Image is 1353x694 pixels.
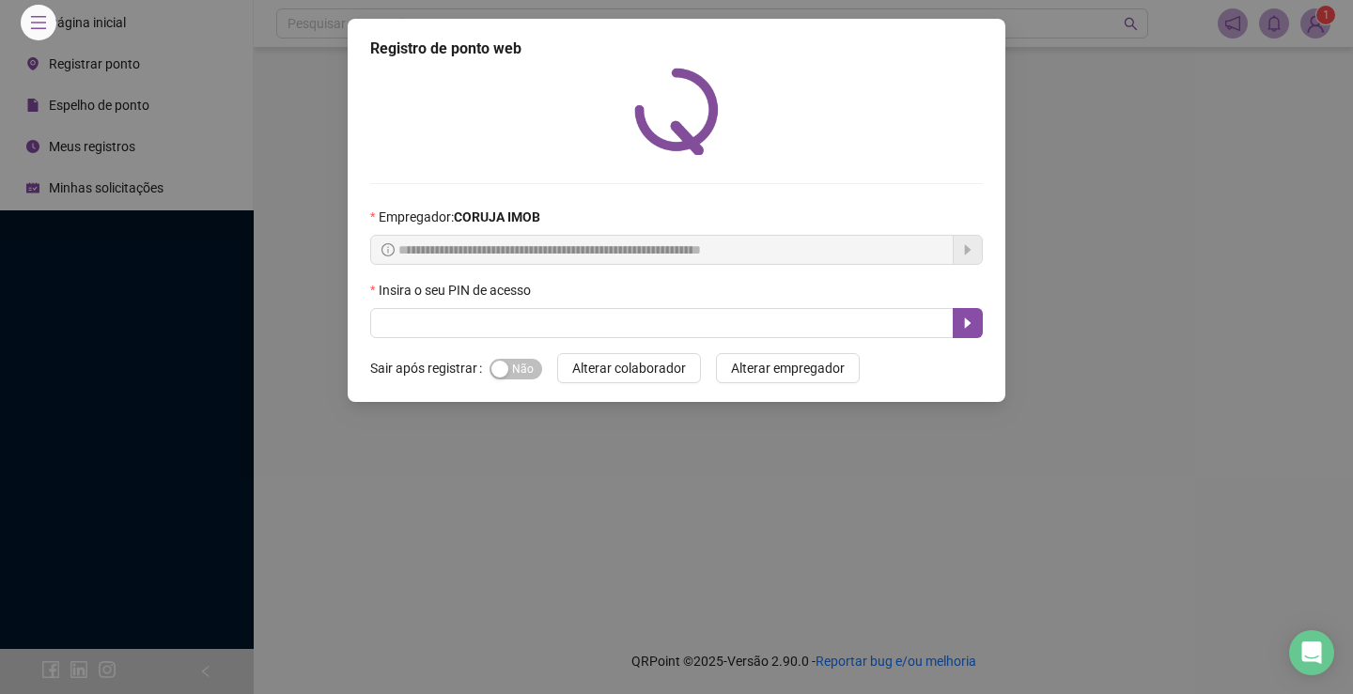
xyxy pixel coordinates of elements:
[557,353,701,383] button: Alterar colaborador
[381,243,395,256] span: info-circle
[634,68,719,155] img: QRPoint
[716,353,860,383] button: Alterar empregador
[370,280,543,301] label: Insira o seu PIN de acesso
[370,38,983,60] div: Registro de ponto web
[960,316,975,331] span: caret-right
[572,358,686,378] span: Alterar colaborador
[30,14,47,31] span: menu
[1289,630,1334,675] div: Open Intercom Messenger
[370,353,490,383] label: Sair após registrar
[731,358,845,378] span: Alterar empregador
[379,207,540,227] span: Empregador :
[454,209,540,224] strong: CORUJA IMOB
